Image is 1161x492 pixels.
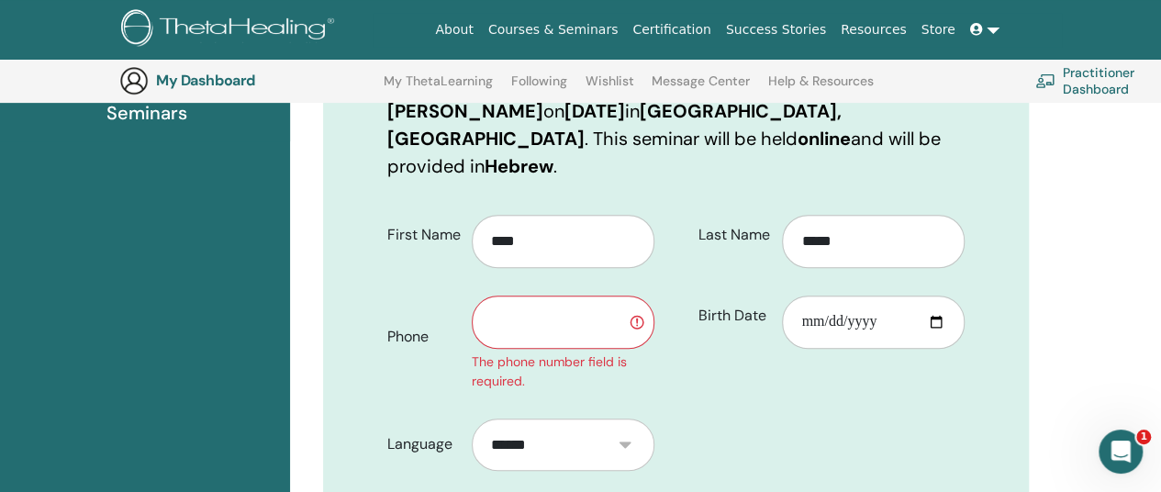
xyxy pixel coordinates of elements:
[586,73,634,103] a: Wishlist
[428,13,480,47] a: About
[121,9,340,50] img: logo.png
[387,70,965,180] p: You are registering for on in . This seminar will be held and will be provided in .
[719,13,833,47] a: Success Stories
[384,73,493,103] a: My ThetaLearning
[1099,430,1143,474] iframe: Intercom live chat
[387,99,842,151] b: [GEOGRAPHIC_DATA], [GEOGRAPHIC_DATA]
[511,73,567,103] a: Following
[914,13,963,47] a: Store
[374,319,472,354] label: Phone
[768,73,874,103] a: Help & Resources
[685,218,783,252] label: Last Name
[564,99,625,123] b: [DATE]
[625,13,718,47] a: Certification
[685,298,783,333] label: Birth Date
[652,73,750,103] a: Message Center
[374,427,472,462] label: Language
[1035,73,1055,88] img: chalkboard-teacher.svg
[1136,430,1151,444] span: 1
[472,352,654,391] div: The phone number field is required.
[119,66,149,95] img: generic-user-icon.jpg
[387,72,748,123] b: Advanced DNA with [PERSON_NAME]
[481,13,626,47] a: Courses & Seminars
[798,127,851,151] b: online
[374,218,472,252] label: First Name
[833,13,914,47] a: Resources
[485,154,553,178] b: Hebrew
[156,72,340,89] h3: My Dashboard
